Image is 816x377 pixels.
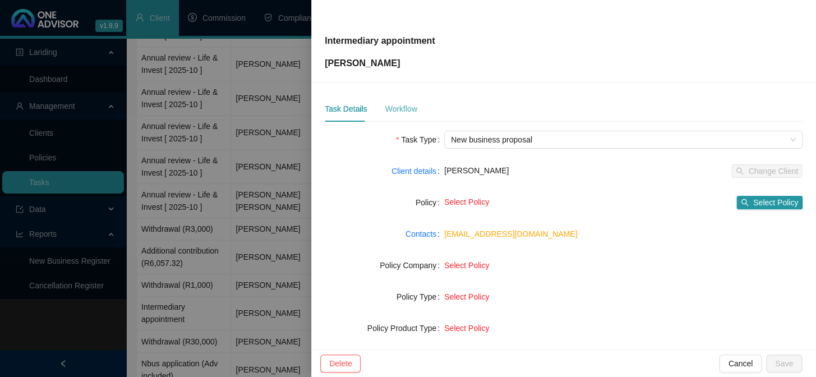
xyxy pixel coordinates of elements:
[405,228,436,240] a: Contacts
[329,357,352,370] span: Delete
[444,197,489,206] span: Select Policy
[444,166,509,175] span: [PERSON_NAME]
[741,199,749,206] span: search
[444,324,489,333] span: Select Policy
[385,103,417,115] div: Workflow
[325,57,435,70] p: [PERSON_NAME]
[397,288,444,306] label: Policy Type
[396,131,444,149] label: Task Type
[391,165,436,177] a: Client details
[325,34,435,48] p: Intermediary appointment
[367,319,444,337] label: Policy Product Type
[320,355,361,373] button: Delete
[325,103,367,115] div: Task Details
[719,355,762,373] button: Cancel
[451,131,796,148] span: New business proposal
[416,194,444,212] label: Policy
[753,196,798,209] span: Select Policy
[444,261,489,270] span: Select Policy
[766,355,802,373] button: Save
[736,196,803,209] button: Select Policy
[728,357,753,370] span: Cancel
[731,164,803,178] button: Change Client
[444,229,577,238] a: [EMAIL_ADDRESS][DOMAIN_NAME]
[380,256,444,274] label: Policy Company
[444,292,489,301] span: Select Policy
